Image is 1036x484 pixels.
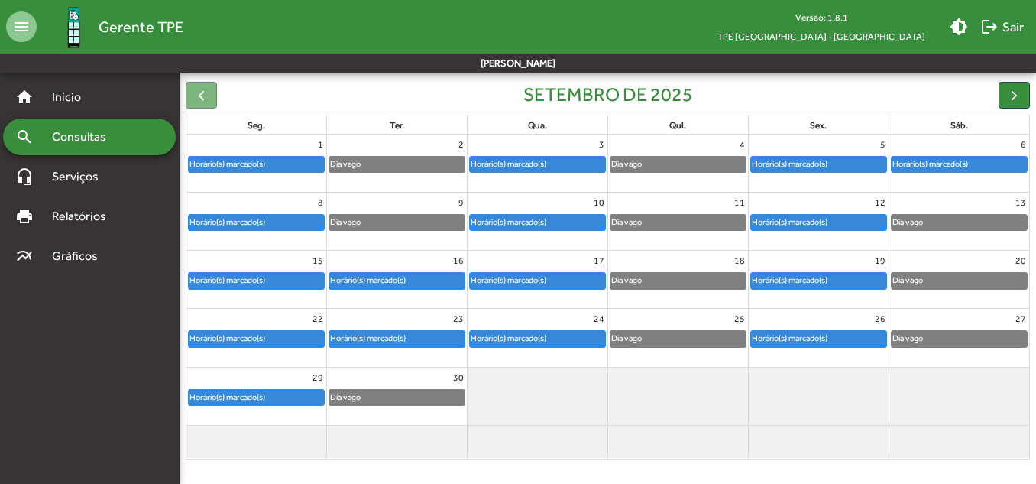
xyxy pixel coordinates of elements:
[189,215,266,229] div: Horário(s) marcado(s)
[607,309,748,367] td: 25 de setembro de 2025
[15,88,34,106] mat-icon: home
[468,251,608,309] td: 17 de setembro de 2025
[329,215,361,229] div: Dia vago
[591,193,607,213] a: 10 de setembro de 2025
[731,309,748,329] a: 25 de setembro de 2025
[610,157,643,171] div: Dia vago
[186,367,327,425] td: 29 de setembro de 2025
[15,247,34,265] mat-icon: multiline_chart
[751,273,828,287] div: Horário(s) marcado(s)
[974,13,1030,41] button: Sair
[892,331,924,346] div: Dia vago
[468,193,608,251] td: 10 de setembro de 2025
[892,215,924,229] div: Dia vago
[731,251,748,271] a: 18 de setembro de 2025
[470,273,547,287] div: Horário(s) marcado(s)
[43,247,118,265] span: Gráficos
[189,390,266,404] div: Horário(s) marcado(s)
[450,251,467,271] a: 16 de setembro de 2025
[751,331,828,346] div: Horário(s) marcado(s)
[327,251,468,309] td: 16 de setembro de 2025
[315,135,326,154] a: 1 de setembro de 2025
[591,251,607,271] a: 17 de setembro de 2025
[189,331,266,346] div: Horário(s) marcado(s)
[748,309,889,367] td: 26 de setembro de 2025
[1018,135,1029,154] a: 6 de setembro de 2025
[43,167,119,186] span: Serviços
[889,193,1029,251] td: 13 de setembro de 2025
[468,135,608,193] td: 3 de setembro de 2025
[315,193,326,213] a: 8 de setembro de 2025
[186,251,327,309] td: 15 de setembro de 2025
[596,135,607,154] a: 3 de setembro de 2025
[49,2,99,52] img: Logo
[43,128,126,146] span: Consultas
[748,135,889,193] td: 5 de setembro de 2025
[327,193,468,251] td: 9 de setembro de 2025
[329,390,361,404] div: Dia vago
[327,367,468,425] td: 30 de setembro de 2025
[872,251,889,271] a: 19 de setembro de 2025
[950,18,968,36] mat-icon: brightness_medium
[455,135,467,154] a: 2 de setembro de 2025
[468,309,608,367] td: 24 de setembro de 2025
[186,193,327,251] td: 8 de setembro de 2025
[15,207,34,226] mat-icon: print
[189,157,266,171] div: Horário(s) marcado(s)
[889,251,1029,309] td: 20 de setembro de 2025
[470,331,547,346] div: Horário(s) marcado(s)
[980,13,1024,41] span: Sair
[99,15,183,39] span: Gerente TPE
[1012,251,1029,271] a: 20 de setembro de 2025
[748,193,889,251] td: 12 de setembro de 2025
[666,117,689,134] a: quinta-feira
[43,207,126,226] span: Relatórios
[186,309,327,367] td: 22 de setembro de 2025
[455,193,467,213] a: 9 de setembro de 2025
[607,251,748,309] td: 18 de setembro de 2025
[189,273,266,287] div: Horário(s) marcado(s)
[523,83,693,106] h2: setembro de 2025
[450,309,467,329] a: 23 de setembro de 2025
[877,135,889,154] a: 5 de setembro de 2025
[329,331,406,346] div: Horário(s) marcado(s)
[705,27,937,46] span: TPE [GEOGRAPHIC_DATA] - [GEOGRAPHIC_DATA]
[470,157,547,171] div: Horário(s) marcado(s)
[43,88,103,106] span: Início
[872,193,889,213] a: 12 de setembro de 2025
[610,273,643,287] div: Dia vago
[309,368,326,388] a: 29 de setembro de 2025
[329,157,361,171] div: Dia vago
[15,128,34,146] mat-icon: search
[15,167,34,186] mat-icon: headset_mic
[309,309,326,329] a: 22 de setembro de 2025
[751,157,828,171] div: Horário(s) marcado(s)
[387,117,407,134] a: terça-feira
[1012,309,1029,329] a: 27 de setembro de 2025
[244,117,268,134] a: segunda-feira
[327,135,468,193] td: 2 de setembro de 2025
[607,135,748,193] td: 4 de setembro de 2025
[889,309,1029,367] td: 27 de setembro de 2025
[610,331,643,346] div: Dia vago
[751,215,828,229] div: Horário(s) marcado(s)
[37,2,183,52] a: Gerente TPE
[327,309,468,367] td: 23 de setembro de 2025
[607,193,748,251] td: 11 de setembro de 2025
[872,309,889,329] a: 26 de setembro de 2025
[705,8,937,27] div: Versão: 1.8.1
[892,157,969,171] div: Horário(s) marcado(s)
[807,117,830,134] a: sexta-feira
[329,273,406,287] div: Horário(s) marcado(s)
[889,135,1029,193] td: 6 de setembro de 2025
[450,368,467,388] a: 30 de setembro de 2025
[186,135,327,193] td: 1 de setembro de 2025
[731,193,748,213] a: 11 de setembro de 2025
[6,11,37,42] mat-icon: menu
[748,251,889,309] td: 19 de setembro de 2025
[610,215,643,229] div: Dia vago
[947,117,971,134] a: sábado
[737,135,748,154] a: 4 de setembro de 2025
[892,273,924,287] div: Dia vago
[525,117,550,134] a: quarta-feira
